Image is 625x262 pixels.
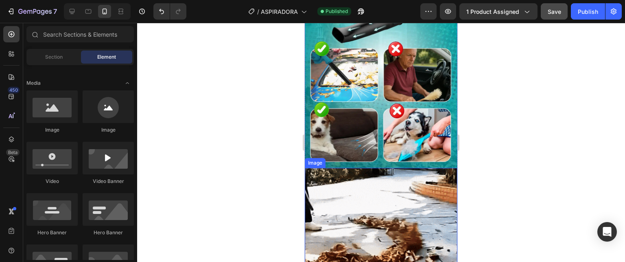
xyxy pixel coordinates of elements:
[6,149,20,156] div: Beta
[26,79,41,87] span: Media
[466,7,519,16] span: 1 product assigned
[597,222,617,242] div: Open Intercom Messenger
[97,53,116,61] span: Element
[26,229,78,236] div: Hero Banner
[8,87,20,93] div: 450
[261,7,298,16] span: ASPIRADORA
[305,23,457,262] iframe: Design area
[459,3,538,20] button: 1 product assigned
[26,26,134,42] input: Search Sections & Elements
[326,8,348,15] span: Published
[83,229,134,236] div: Hero Banner
[257,7,259,16] span: /
[548,8,561,15] span: Save
[83,178,134,185] div: Video Banner
[541,3,568,20] button: Save
[3,3,61,20] button: 7
[121,77,134,90] span: Toggle open
[53,7,57,16] p: 7
[578,7,598,16] div: Publish
[26,126,78,134] div: Image
[153,3,186,20] div: Undo/Redo
[571,3,605,20] button: Publish
[83,126,134,134] div: Image
[26,178,78,185] div: Video
[45,53,63,61] span: Section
